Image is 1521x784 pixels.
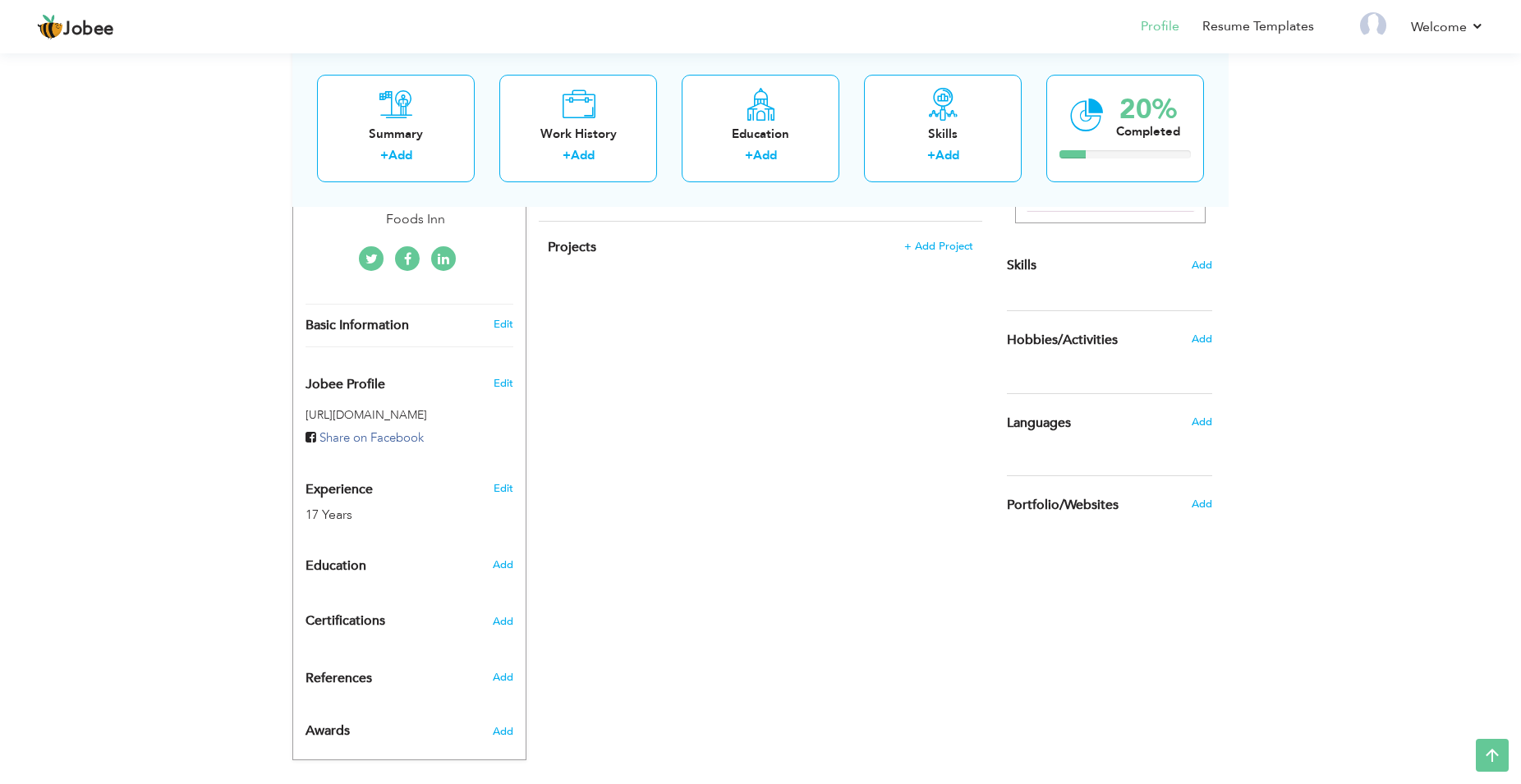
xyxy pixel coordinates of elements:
[1116,122,1180,140] div: Completed
[1202,17,1314,36] a: Resume Templates
[306,506,475,525] div: 17 Years
[493,616,513,627] span: Add the certifications you’ve earned.
[37,14,114,40] a: Jobee
[1192,332,1212,346] span: Add
[306,378,385,392] span: Jobee Profile
[293,708,526,747] div: Add the awards you’ve earned.
[995,311,1225,369] div: Share some of your professional and personal interests.
[306,612,385,630] span: Certifications
[1411,17,1484,37] a: Welcome
[63,21,114,39] span: Jobee
[1007,416,1071,431] span: Languages
[330,125,462,142] div: Summary
[877,125,1009,142] div: Skills
[1192,258,1212,273] span: Add
[1360,12,1386,39] img: Profile Img
[380,147,388,164] label: +
[306,724,350,739] span: Awards
[306,483,373,497] span: Experience
[306,409,513,421] h5: [URL][DOMAIN_NAME]
[695,125,826,142] div: Education
[1007,498,1119,513] span: Portfolio/Websites
[493,670,513,685] span: Add
[548,238,596,256] span: Projects
[293,670,526,695] div: Add the reference.
[753,147,777,163] a: Add
[1116,95,1180,122] div: 20%
[935,147,959,163] a: Add
[493,557,513,572] span: Add
[745,147,753,164] label: +
[1141,17,1179,36] a: Profile
[494,376,513,391] span: Edit
[37,14,63,40] img: jobee.io
[306,319,409,333] span: Basic Information
[319,429,424,446] span: Share on Facebook
[306,549,513,582] div: Add your educational degree.
[1192,415,1212,429] span: Add
[1007,333,1118,348] span: Hobbies/Activities
[306,559,366,574] span: Education
[1007,393,1212,452] div: Show your familiar languages.
[493,724,513,739] span: Add
[1007,256,1036,274] span: Skills
[306,672,372,686] span: References
[512,125,644,142] div: Work History
[494,481,513,496] a: Edit
[494,317,513,332] a: Edit
[548,239,973,255] h4: This helps to highlight the project, tools and skills you have worked on.
[563,147,571,164] label: +
[995,476,1225,534] div: Share your links of online work
[293,360,526,401] div: Enhance your career by creating a custom URL for your Jobee public profile.
[388,147,412,163] a: Add
[927,147,935,164] label: +
[306,210,526,229] div: Foods Inn
[571,147,595,163] a: Add
[1192,497,1212,511] span: Add
[904,241,973,252] span: + Add Project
